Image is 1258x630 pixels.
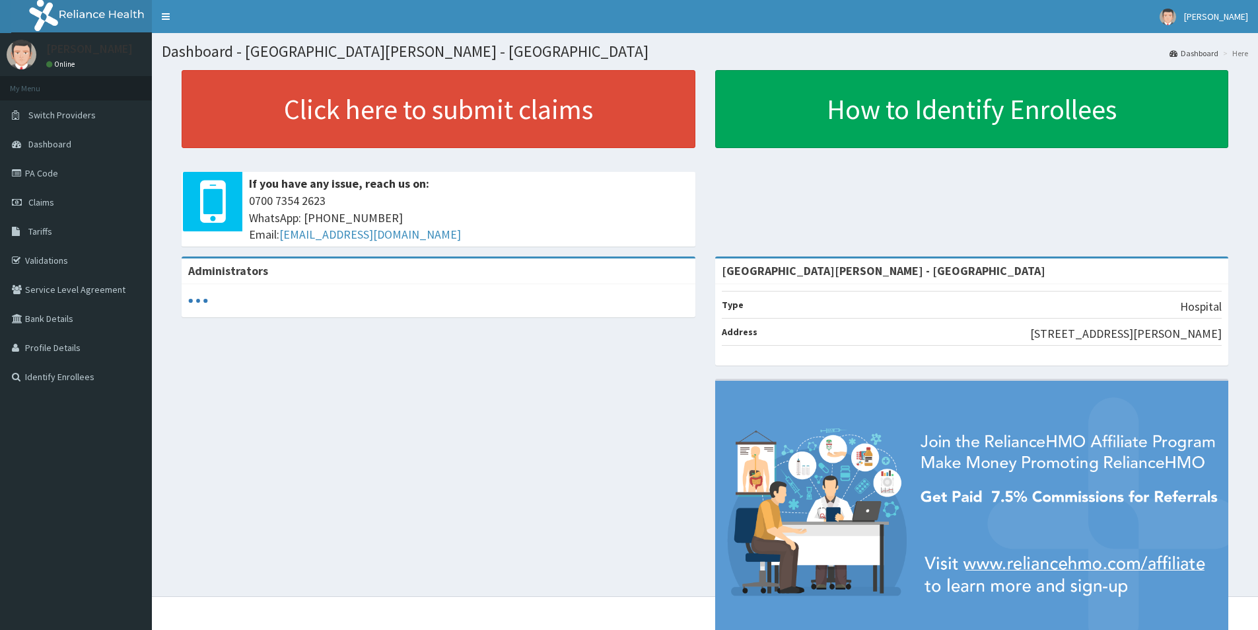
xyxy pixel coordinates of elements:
[28,109,96,121] span: Switch Providers
[1160,9,1176,25] img: User Image
[279,227,461,242] a: [EMAIL_ADDRESS][DOMAIN_NAME]
[162,43,1248,60] h1: Dashboard - [GEOGRAPHIC_DATA][PERSON_NAME] - [GEOGRAPHIC_DATA]
[722,299,744,311] b: Type
[28,225,52,237] span: Tariffs
[46,59,78,69] a: Online
[1220,48,1248,59] li: Here
[188,263,268,278] b: Administrators
[249,176,429,191] b: If you have any issue, reach us on:
[28,196,54,208] span: Claims
[1170,48,1218,59] a: Dashboard
[188,291,208,311] svg: audio-loading
[715,70,1229,148] a: How to Identify Enrollees
[722,263,1045,278] strong: [GEOGRAPHIC_DATA][PERSON_NAME] - [GEOGRAPHIC_DATA]
[1030,325,1222,342] p: [STREET_ADDRESS][PERSON_NAME]
[1184,11,1248,22] span: [PERSON_NAME]
[722,326,757,338] b: Address
[1180,298,1222,315] p: Hospital
[182,70,695,148] a: Click here to submit claims
[28,138,71,150] span: Dashboard
[46,43,133,55] p: [PERSON_NAME]
[249,192,689,243] span: 0700 7354 2623 WhatsApp: [PHONE_NUMBER] Email:
[7,40,36,69] img: User Image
